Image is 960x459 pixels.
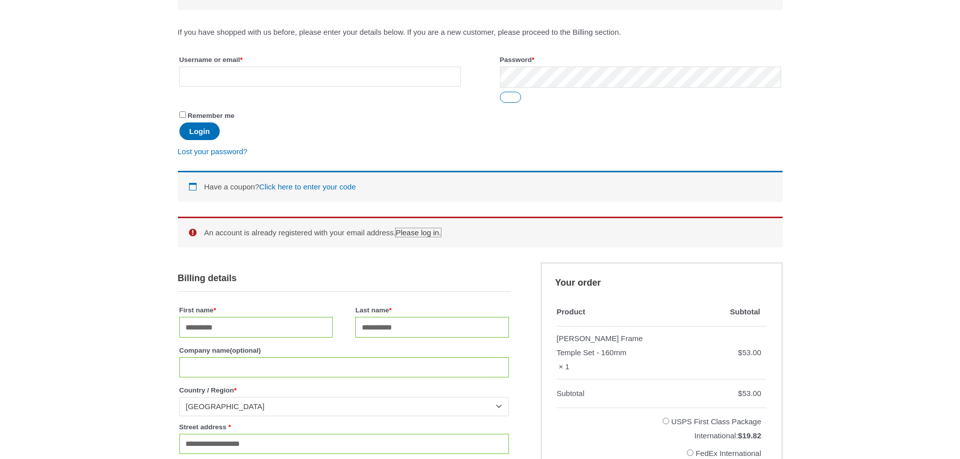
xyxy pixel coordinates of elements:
[738,431,742,440] span: $
[187,112,234,119] span: Remember me
[178,147,247,156] a: Lost your password?
[656,298,766,326] th: Subtotal
[396,228,441,237] a: Please log in.
[738,431,761,440] bdi: 19.82
[179,383,509,397] label: Country / Region
[559,360,569,374] strong: × 1
[541,263,783,298] h3: Your order
[738,389,761,398] bdi: 53.00
[179,397,509,416] span: Country / Region
[738,348,742,357] span: $
[178,263,510,292] h3: Billing details
[179,53,461,67] label: Username or email
[557,379,656,408] th: Subtotal
[179,420,509,434] label: Street address
[179,111,186,118] input: Remember me
[230,347,261,354] span: (optional)
[355,303,508,317] label: Last name
[178,25,783,39] p: If you have shopped with us before, please enter your details below. If you are a new customer, p...
[179,303,333,317] label: First name
[259,182,356,191] a: Enter your coupon code
[671,417,761,440] label: USPS First Class Package International:
[557,298,656,326] th: Product
[179,344,509,357] label: Company name
[204,226,767,240] li: An account is already registered with your email address.
[186,402,493,412] span: Canada
[738,348,761,357] bdi: 53.00
[557,332,651,360] div: [PERSON_NAME] Frame Temple Set - 160mm
[179,122,220,140] button: Login
[178,171,783,202] div: Have a coupon?
[500,53,781,67] label: Password
[500,92,521,103] button: Show password
[738,389,742,398] span: $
